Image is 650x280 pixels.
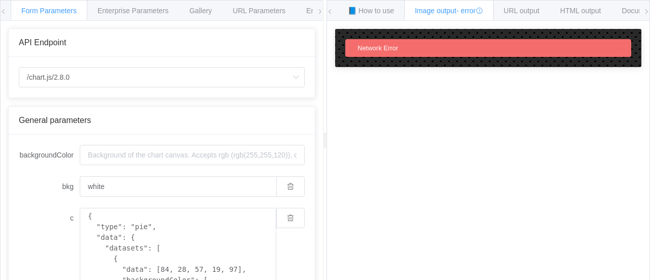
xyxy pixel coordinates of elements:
[19,176,80,197] label: bkg
[560,7,601,15] span: HTML output
[19,208,80,228] label: c
[97,7,169,15] span: Enterprise Parameters
[415,7,483,15] span: Image output
[19,145,80,165] label: backgroundColor
[19,38,66,47] span: API Endpoint
[189,7,212,15] span: Gallery
[19,116,91,125] span: General parameters
[19,67,305,87] input: Select
[357,44,398,52] span: Network Error
[457,7,483,15] span: - error
[21,7,77,15] span: Form Parameters
[504,7,539,15] span: URL output
[80,145,305,165] input: Background of the chart canvas. Accepts rgb (rgb(255,255,120)), colors (red), and url-encoded hex...
[306,7,350,15] span: Environments
[80,176,276,197] input: Background of the chart canvas. Accepts rgb (rgb(255,255,120)), colors (red), and url-encoded hex...
[348,7,394,15] span: 📘 How to use
[233,7,285,15] span: URL Parameters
